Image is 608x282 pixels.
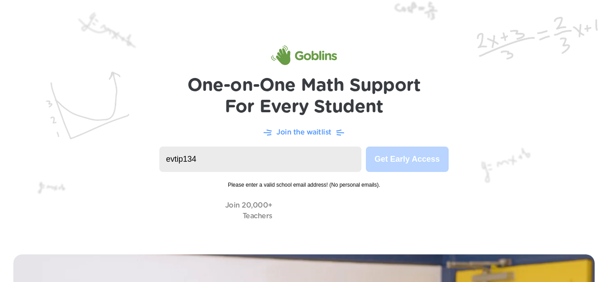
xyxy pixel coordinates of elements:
[159,172,449,189] span: Please enter a valid school email address! (No personal emails).
[276,127,332,138] p: Join the waitlist
[366,147,449,172] button: Get Early Access
[225,200,272,221] p: Join 20,000+ Teachers
[159,147,361,172] input: name@yourschool.org
[187,75,421,118] h1: One-on-One Math Support For Every Student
